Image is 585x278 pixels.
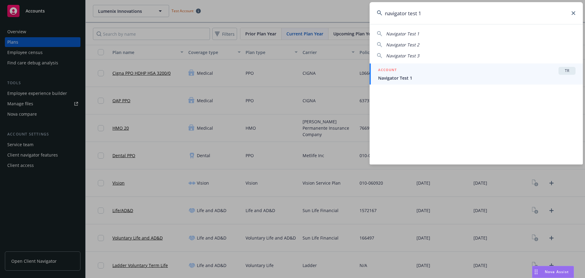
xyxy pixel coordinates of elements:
[386,31,419,37] span: Navigator Test 1
[532,266,540,278] div: Drag to move
[370,2,583,24] input: Search...
[386,53,419,59] span: Navigator Test 3
[386,42,419,48] span: Navigator Test 2
[532,266,574,278] button: Nova Assist
[545,269,569,274] span: Nova Assist
[561,68,573,74] span: TR
[378,67,397,74] h5: ACCOUNT
[378,75,576,81] span: Navigator Test 1
[370,63,583,85] a: ACCOUNTTRNavigator Test 1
